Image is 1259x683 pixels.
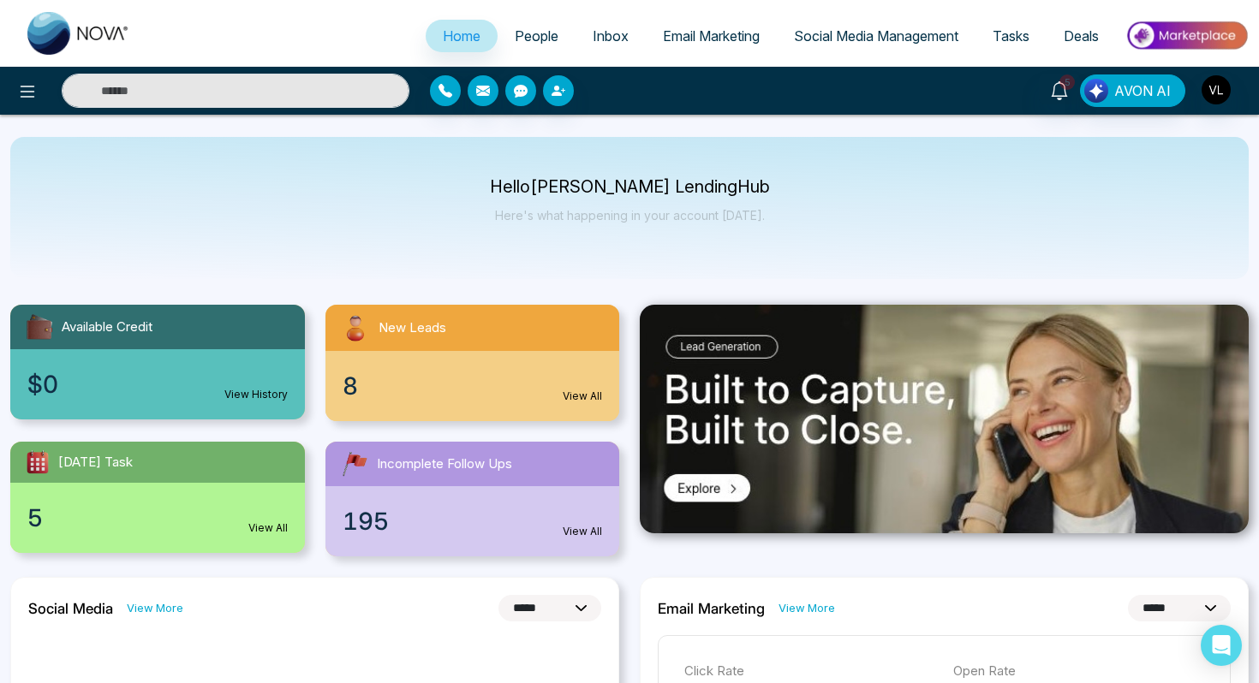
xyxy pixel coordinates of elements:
span: Email Marketing [663,27,760,45]
a: Tasks [976,20,1047,52]
span: $0 [27,366,58,402]
a: View All [248,520,288,536]
span: Tasks [993,27,1029,45]
h2: Social Media [28,600,113,617]
a: Email Marketing [646,20,777,52]
span: 5 [1059,74,1075,90]
a: View More [127,600,183,616]
p: Hello [PERSON_NAME] LendingHub [490,180,770,194]
img: Market-place.gif [1125,16,1249,55]
span: AVON AI [1114,80,1171,101]
img: todayTask.svg [24,448,51,476]
span: 195 [343,503,389,539]
span: 5 [27,500,43,536]
a: Home [426,20,498,52]
span: Home [443,27,480,45]
a: View All [563,524,602,539]
button: AVON AI [1080,74,1185,107]
p: Here's what happening in your account [DATE]. [490,208,770,223]
span: Incomplete Follow Ups [377,454,512,474]
span: Inbox [593,27,629,45]
span: People [515,27,558,45]
span: Available Credit [62,318,152,337]
img: . [640,305,1249,533]
a: View History [224,387,288,402]
span: New Leads [379,318,446,338]
div: Open Intercom Messenger [1201,625,1242,666]
a: New Leads8View All [315,305,630,421]
img: Lead Flow [1084,79,1108,103]
h2: Email Marketing [658,600,765,617]
img: User Avatar [1202,75,1231,104]
span: [DATE] Task [58,453,133,472]
p: Open Rate [953,662,1205,681]
span: Deals [1064,27,1099,45]
a: View All [563,389,602,404]
a: Inbox [576,20,646,52]
img: newLeads.svg [339,312,372,344]
span: 8 [343,368,358,404]
a: View More [779,600,835,616]
img: Nova CRM Logo [27,12,130,55]
img: followUps.svg [339,448,370,479]
a: 5 [1039,74,1080,104]
p: Click Rate [684,662,936,681]
img: availableCredit.svg [24,312,55,342]
a: Social Media Management [777,20,976,52]
a: Deals [1047,20,1116,52]
span: Social Media Management [794,27,958,45]
a: Incomplete Follow Ups195View All [315,442,630,556]
a: People [498,20,576,52]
